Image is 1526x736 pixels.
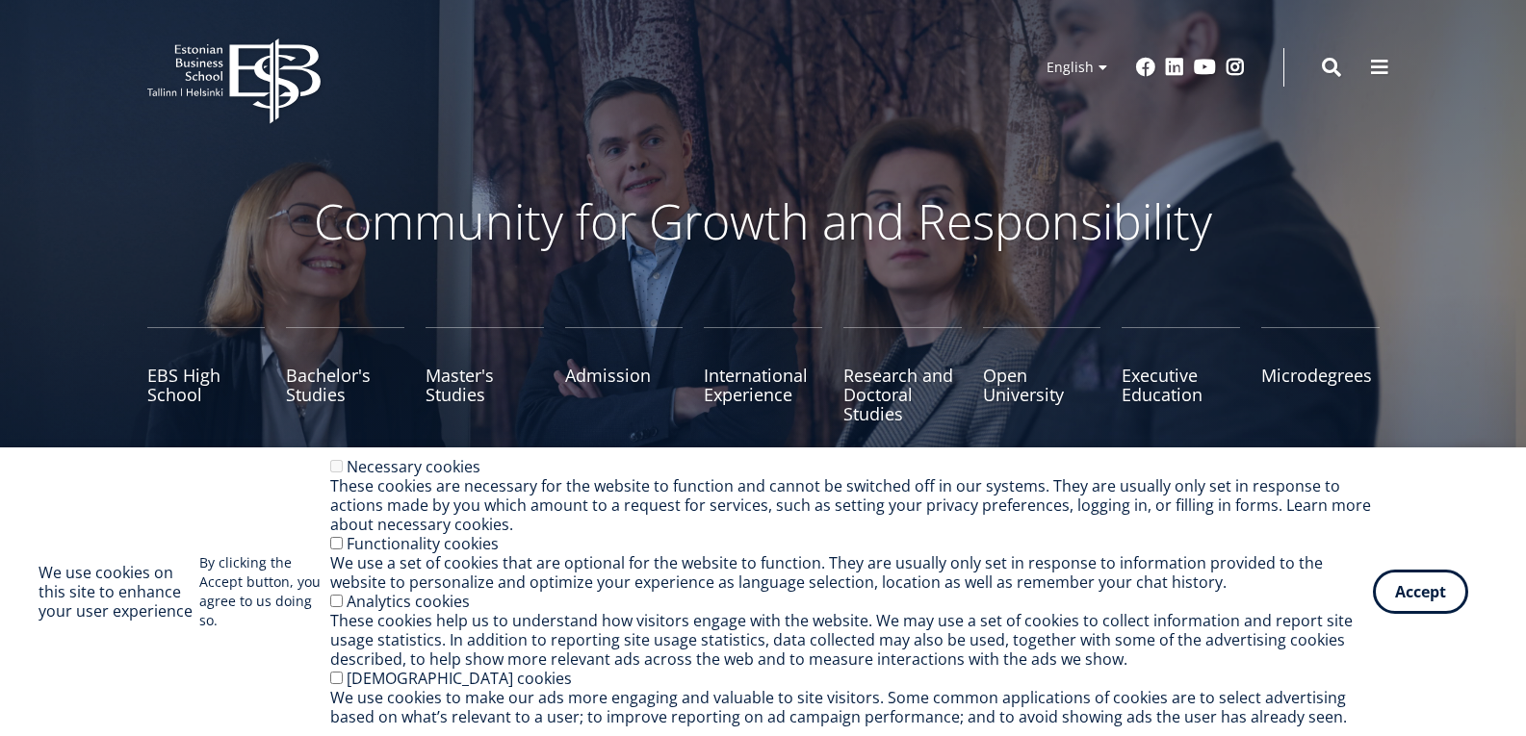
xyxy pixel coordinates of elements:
label: Functionality cookies [347,533,499,554]
div: We use cookies to make our ads more engaging and valuable to site visitors. Some common applicati... [330,688,1373,726]
a: Instagram [1226,58,1245,77]
button: Accept [1373,570,1468,614]
a: Open University [983,327,1101,423]
a: EBS High School [147,327,266,423]
h2: We use cookies on this site to enhance your user experience [39,563,199,621]
a: Research and Doctoral Studies [843,327,962,423]
label: Analytics cookies [347,591,470,612]
p: Community for Growth and Responsibility [253,192,1274,250]
label: Necessary cookies [347,456,480,477]
a: Bachelor's Studies [286,327,404,423]
a: Master's Studies [426,327,544,423]
a: Executive Education [1122,327,1240,423]
p: By clicking the Accept button, you agree to us doing so. [199,553,330,630]
a: Youtube [1194,58,1216,77]
div: These cookies are necessary for the website to function and cannot be switched off in our systems... [330,476,1373,534]
a: International Experience [704,327,822,423]
label: [DEMOGRAPHIC_DATA] cookies [347,668,572,689]
div: We use a set of cookies that are optional for the website to function. They are usually only set ... [330,553,1373,592]
a: Microdegrees [1261,327,1380,423]
div: These cookies help us to understand how visitors engage with the website. We may use a set of coo... [330,611,1373,669]
a: Admission [565,327,684,423]
a: Linkedin [1165,58,1184,77]
a: Facebook [1136,58,1155,77]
